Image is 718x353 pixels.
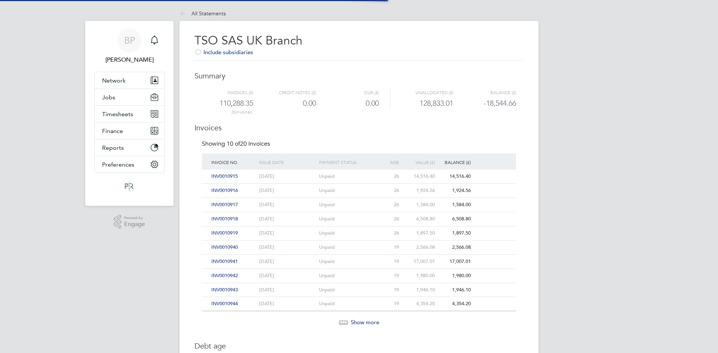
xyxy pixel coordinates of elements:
[377,269,401,283] div: 19
[401,212,437,226] div: 6,508.80
[102,77,126,84] span: Network
[317,184,377,198] div: Unpaid
[124,35,135,45] span: BP
[203,88,253,97] div: Invoices (£)
[95,106,164,122] button: Timesheets
[317,212,377,226] div: Unpaid
[211,201,238,208] span: INV0010917
[102,127,123,134] span: Finance
[94,55,165,64] span: Ben Perkin
[317,198,377,212] div: Unpaid
[95,139,164,156] button: Reports
[401,269,437,283] div: 1,980.00
[257,184,317,198] div: [DATE]
[401,226,437,240] div: 1,897.50
[211,173,238,179] span: INV0010915
[377,154,401,180] div: Age (days)
[209,154,257,171] div: Invoice No.
[437,269,473,283] div: 1,980.00
[317,255,377,269] div: Unpaid
[211,258,238,264] span: INV0010941
[317,297,377,311] div: Unpaid
[95,72,164,89] button: Network
[211,272,238,279] span: INV0010942
[95,123,164,139] button: Finance
[377,241,401,254] div: 19
[124,221,145,227] span: Engage
[253,97,316,109] div: 0.00
[390,97,453,109] div: 128,833.01
[401,255,437,269] div: 17,007.01
[257,154,317,171] div: Issue date
[401,154,437,171] div: Value (£)
[437,212,473,226] div: 6,508.80
[257,241,317,254] div: [DATE]
[85,21,174,206] nav: Main navigation
[102,94,115,101] span: Jobs
[377,212,401,226] div: 26
[179,10,226,17] a: All Statements
[211,287,238,293] span: INV0010943
[257,297,317,311] div: [DATE]
[437,255,473,269] div: 17,007.01
[231,109,236,115] span: 20
[211,187,238,193] span: INV0010916
[211,230,238,236] span: INV0010919
[317,226,377,240] div: Unpaid
[437,198,473,212] div: 1,584.00
[377,226,401,240] div: 26
[94,180,165,192] a: Go to home page
[377,255,401,269] div: 19
[317,269,377,283] div: Unpaid
[377,283,401,297] div: 19
[194,334,524,351] h3: Debt age
[316,97,379,109] div: 0.00
[317,170,377,183] div: Unpaid
[437,184,473,198] div: 1,924.56
[257,170,317,183] div: [DATE]
[401,283,437,297] div: 1,946.10
[194,33,303,48] span: TSO SAS UK Branch
[377,184,401,198] div: 26
[401,184,437,198] div: 1,924.56
[437,170,473,183] div: 14,516.40
[453,97,516,109] div: -18,544.66
[95,156,164,173] button: Preferences
[211,244,238,250] span: INV0010940
[124,215,145,221] span: Powered by
[257,283,317,297] div: [DATE]
[351,319,379,326] span: Show more
[377,170,401,183] div: 26
[257,255,317,269] div: [DATE]
[317,241,377,254] div: Unpaid
[401,170,437,183] div: 14,516.40
[227,140,240,148] span: 10 of
[194,49,253,56] span: Include subsidiaries
[317,283,377,297] div: Unpaid
[437,154,473,171] div: Balance (£)
[102,111,133,118] span: Timesheets
[257,198,317,212] div: [DATE]
[227,140,270,148] span: 20 Invoices
[257,226,317,240] div: [DATE]
[437,241,473,254] div: 2,566.08
[102,161,134,168] span: Preferences
[453,88,516,97] div: Balance (£)
[377,297,401,311] div: 19
[437,283,473,297] div: 1,946.10
[203,97,253,109] div: 110,288.35
[377,198,401,212] div: 26
[253,88,316,97] div: Credit notes (£)
[401,241,437,254] div: 2,566.08
[211,216,238,222] span: INV0010918
[114,215,145,229] a: Powered byEngage
[123,180,136,192] img: psrsolutions-logo-retina.png
[437,226,473,240] div: 1,897.50
[95,89,164,105] button: Jobs
[236,109,252,115] ng-pluralize: invoices
[317,154,377,171] div: Payment status
[316,88,379,97] div: Due (£)
[102,144,124,151] span: Reports
[401,198,437,212] div: 1,584.00
[194,115,524,133] h3: Invoices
